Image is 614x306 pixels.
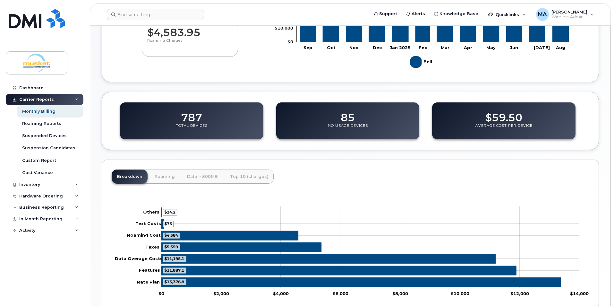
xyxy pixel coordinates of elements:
[475,123,533,135] p: Average Cost Per Device
[327,45,336,50] tspan: Oct
[402,7,430,20] a: Alerts
[551,14,587,20] span: Wireless Admin
[273,291,289,296] tspan: $4,000
[287,39,293,44] tspan: $0
[182,170,223,184] a: Data > 500MB
[392,291,408,296] tspan: $8,000
[164,244,178,249] tspan: $5,359
[390,45,411,50] tspan: Jan 2025
[570,291,589,296] tspan: $14,000
[538,11,547,18] span: MA
[225,170,274,184] a: Top 10 (charges)
[135,221,161,226] tspan: Text Costs
[483,8,530,21] div: Quicklinks
[496,12,519,17] span: Quicklinks
[534,45,550,50] tspan: [DATE]
[164,256,184,261] tspan: $11,195.1
[164,209,175,214] tspan: $24.2
[145,244,159,249] tspan: Taxes
[486,45,496,50] tspan: May
[441,45,449,50] tspan: Mar
[147,38,233,50] p: Roaming Charges
[137,279,160,284] tspan: Rate Plan
[143,209,159,214] tspan: Others
[410,54,434,70] g: Bell
[115,206,589,296] g: Chart
[369,7,402,20] a: Support
[333,291,348,296] tspan: $6,000
[176,123,208,135] p: Total Devices
[158,291,164,296] tspan: $0
[161,207,561,287] g: Series
[341,105,355,123] dd: 85
[112,170,148,184] a: Breakdown
[164,221,172,226] tspan: $75
[410,54,434,70] g: Legend
[439,11,478,17] span: Knowledge Base
[551,9,587,14] span: [PERSON_NAME]
[164,233,178,238] tspan: $4,584
[373,45,382,50] tspan: Dec
[127,232,161,238] tspan: Roaming Cost
[349,45,358,50] tspan: Nov
[213,291,229,296] tspan: $2,000
[164,279,184,284] tspan: $13,376.8
[532,8,599,21] div: Melanie Ackers
[510,45,518,50] tspan: Jun
[107,9,204,20] input: Find something...
[464,45,472,50] tspan: Apr
[556,45,565,50] tspan: Aug
[149,170,180,184] a: Roaming
[451,291,469,296] tspan: $10,000
[275,25,293,30] tspan: $10,000
[115,256,163,261] tspan: Data Overage Costs
[510,291,529,296] tspan: $12,000
[419,45,428,50] tspan: Feb
[139,267,160,273] tspan: Features
[147,20,233,38] dd: $4,583.95
[412,11,425,17] span: Alerts
[164,268,184,273] tspan: $11,887.1
[181,105,202,123] dd: 787
[430,7,483,20] a: Knowledge Base
[485,105,522,123] dd: $59.50
[379,11,397,17] span: Support
[303,45,312,50] tspan: Sep
[328,123,368,135] p: No Usage Devices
